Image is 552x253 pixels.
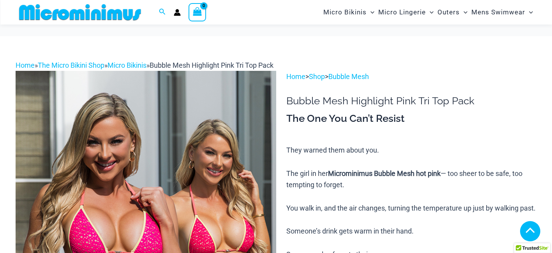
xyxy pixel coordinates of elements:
a: Micro LingerieMenu ToggleMenu Toggle [376,2,436,22]
a: OutersMenu ToggleMenu Toggle [436,2,469,22]
h3: The One You Can’t Resist [286,112,536,125]
a: Search icon link [159,7,166,17]
nav: Site Navigation [320,1,536,23]
span: Menu Toggle [367,2,374,22]
b: Microminimus Bubble Mesh hot pink [328,169,441,177]
a: Home [286,72,305,81]
p: > > [286,71,536,83]
span: Micro Lingerie [378,2,426,22]
span: Menu Toggle [426,2,434,22]
a: Mens SwimwearMenu ToggleMenu Toggle [469,2,535,22]
span: Outers [437,2,460,22]
span: Menu Toggle [525,2,533,22]
span: Bubble Mesh Highlight Pink Tri Top Pack [150,61,273,69]
a: Account icon link [174,9,181,16]
a: View Shopping Cart, empty [189,3,206,21]
a: Bubble Mesh [328,72,369,81]
a: The Micro Bikini Shop [38,61,104,69]
span: Mens Swimwear [471,2,525,22]
span: Menu Toggle [460,2,467,22]
a: Micro BikinisMenu ToggleMenu Toggle [321,2,376,22]
h1: Bubble Mesh Highlight Pink Tri Top Pack [286,95,536,107]
a: Shop [309,72,325,81]
span: » » » [16,61,273,69]
img: MM SHOP LOGO FLAT [16,4,144,21]
a: Home [16,61,35,69]
a: Micro Bikinis [108,61,146,69]
span: Micro Bikinis [323,2,367,22]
